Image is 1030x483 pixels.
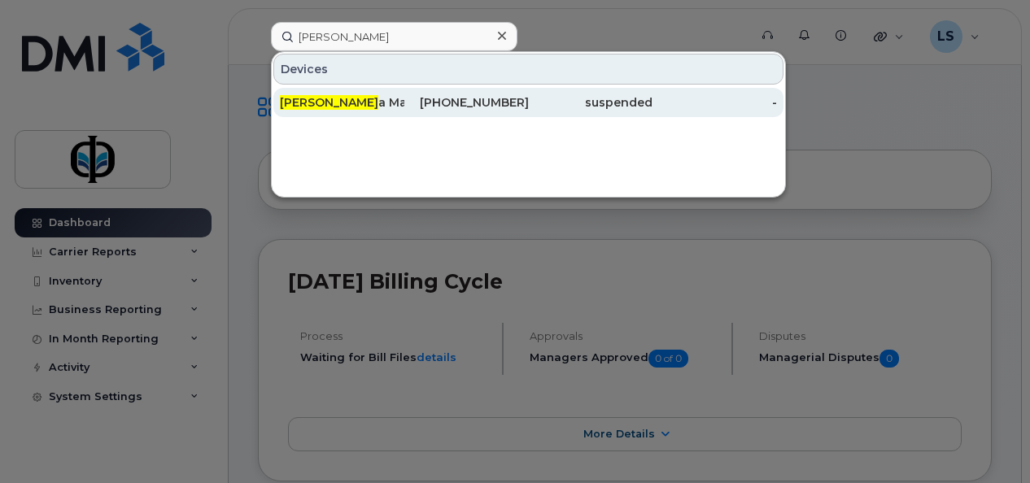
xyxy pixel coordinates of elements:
div: Devices [273,54,783,85]
a: [PERSON_NAME]a Macoomb[PHONE_NUMBER]suspended- [273,88,783,117]
div: - [652,94,777,111]
div: a Macoomb [280,94,404,111]
span: [PERSON_NAME] [280,95,378,110]
div: [PHONE_NUMBER] [404,94,529,111]
div: suspended [529,94,653,111]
